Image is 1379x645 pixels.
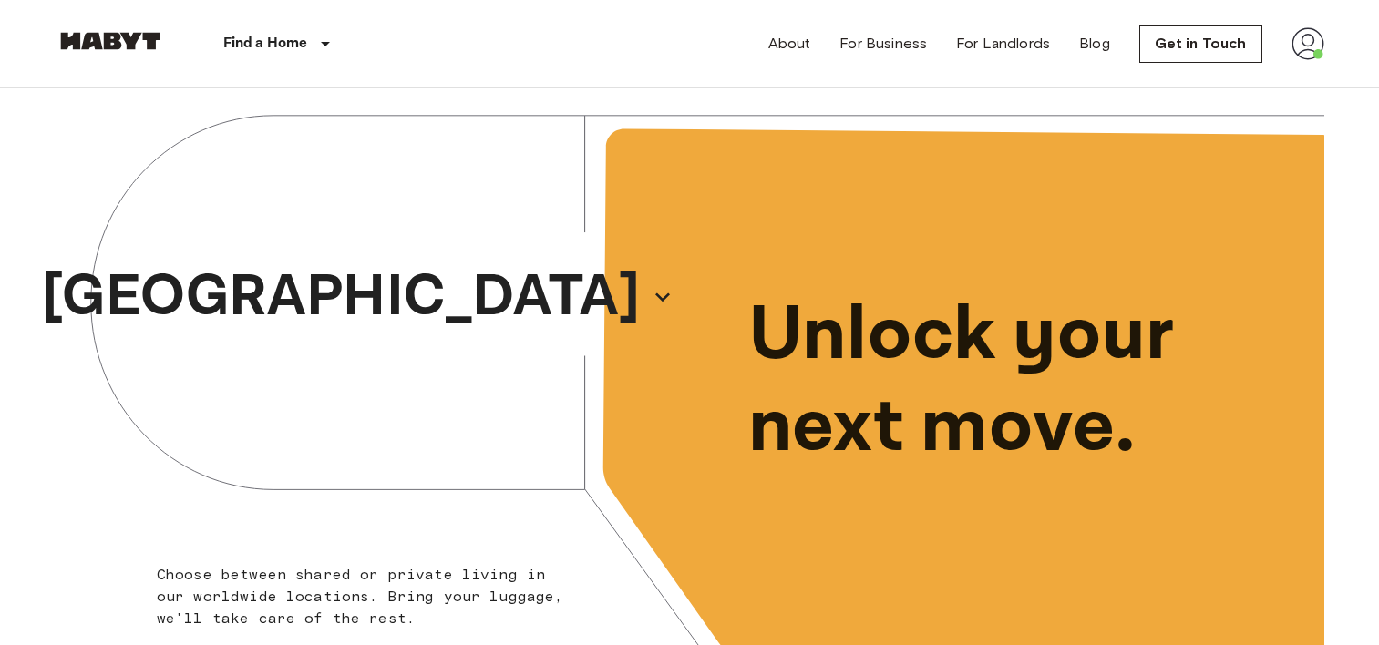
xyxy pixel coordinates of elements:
img: Habyt [56,32,165,50]
a: For Business [839,33,927,55]
button: [GEOGRAPHIC_DATA] [35,248,680,346]
p: Choose between shared or private living in our worldwide locations. Bring your luggage, we'll tak... [157,564,575,630]
a: For Landlords [956,33,1050,55]
p: [GEOGRAPHIC_DATA] [42,253,640,341]
a: Blog [1079,33,1110,55]
img: avatar [1292,27,1324,60]
a: Get in Touch [1139,25,1262,63]
p: Unlock your next move. [748,290,1295,474]
p: Find a Home [223,33,308,55]
a: About [768,33,811,55]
